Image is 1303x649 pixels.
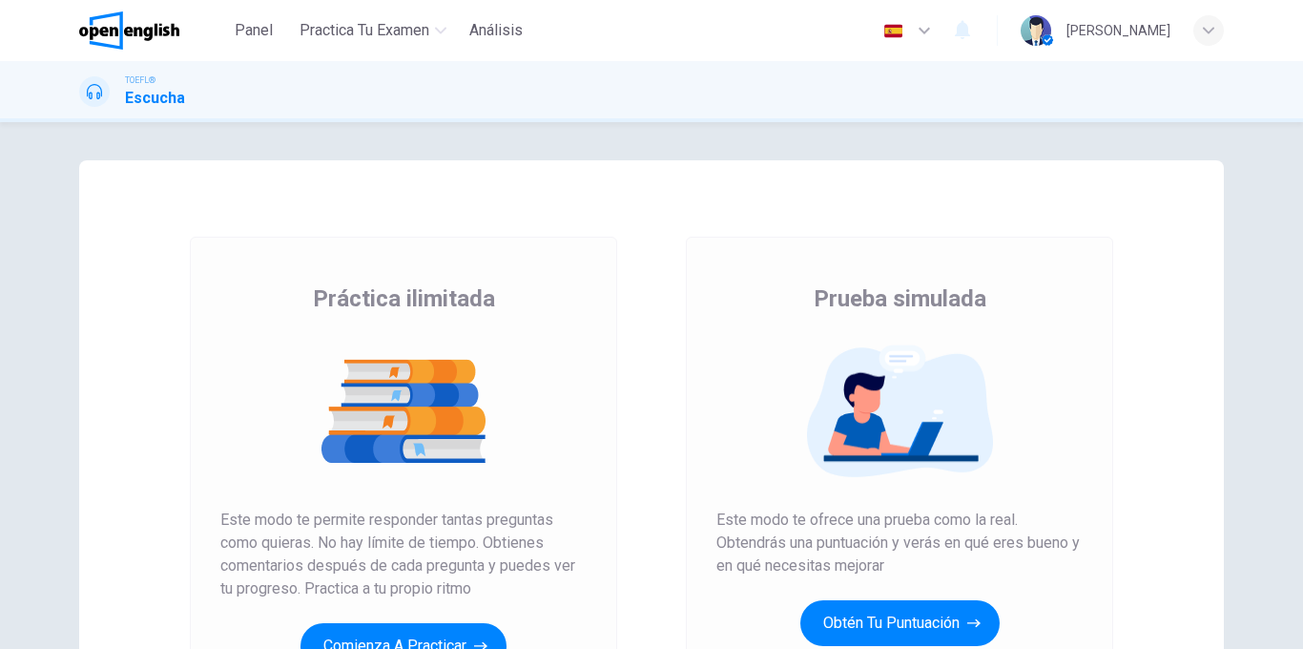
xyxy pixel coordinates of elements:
[814,283,986,314] span: Prueba simulada
[1021,15,1051,46] img: Profile picture
[125,87,185,110] h1: Escucha
[716,509,1083,577] span: Este modo te ofrece una prueba como la real. Obtendrás una puntuación y verás en qué eres bueno y...
[462,13,530,48] button: Análisis
[881,24,905,38] img: es
[220,509,587,600] span: Este modo te permite responder tantas preguntas como quieras. No hay límite de tiempo. Obtienes c...
[300,19,429,42] span: Practica tu examen
[125,73,155,87] span: TOEFL®
[1066,19,1170,42] div: [PERSON_NAME]
[79,11,179,50] img: OpenEnglish logo
[79,11,223,50] a: OpenEnglish logo
[235,19,273,42] span: Panel
[292,13,454,48] button: Practica tu examen
[223,13,284,48] button: Panel
[313,283,495,314] span: Práctica ilimitada
[800,600,1000,646] button: Obtén tu puntuación
[469,19,523,42] span: Análisis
